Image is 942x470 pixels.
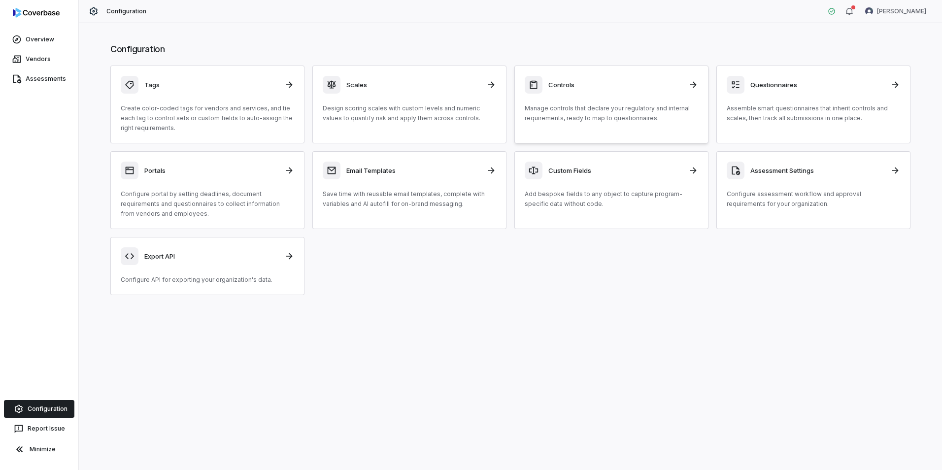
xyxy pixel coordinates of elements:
button: Report Issue [4,420,74,437]
span: Configuration [106,7,147,15]
a: Configuration [4,400,74,418]
h3: Controls [548,80,682,89]
h3: Email Templates [346,166,480,175]
span: Configuration [28,405,67,413]
span: Minimize [30,445,56,453]
a: TagsCreate color-coded tags for vendors and services, and tie each tag to control sets or custom ... [110,66,304,143]
p: Assemble smart questionnaires that inherit controls and scales, then track all submissions in one... [727,103,900,123]
h3: Export API [144,252,278,261]
h3: Assessment Settings [750,166,884,175]
p: Add bespoke fields to any object to capture program-specific data without code. [525,189,698,209]
p: Create color-coded tags for vendors and services, and tie each tag to control sets or custom fiel... [121,103,294,133]
p: Configure portal by setting deadlines, document requirements and questionnaires to collect inform... [121,189,294,219]
a: ControlsManage controls that declare your regulatory and internal requirements, ready to map to q... [514,66,708,143]
span: Vendors [26,55,51,63]
p: Configure assessment workflow and approval requirements for your organization. [727,189,900,209]
a: Export APIConfigure API for exporting your organization's data. [110,237,304,295]
h3: Portals [144,166,278,175]
p: Design scoring scales with custom levels and numeric values to quantify risk and apply them acros... [323,103,496,123]
span: [PERSON_NAME] [877,7,926,15]
a: Assessments [2,70,76,88]
h3: Scales [346,80,480,89]
button: Luke Taylor avatar[PERSON_NAME] [859,4,932,19]
p: Configure API for exporting your organization's data. [121,275,294,285]
h3: Custom Fields [548,166,682,175]
a: PortalsConfigure portal by setting deadlines, document requirements and questionnaires to collect... [110,151,304,229]
p: Save time with reusable email templates, complete with variables and AI autofill for on-brand mes... [323,189,496,209]
a: QuestionnairesAssemble smart questionnaires that inherit controls and scales, then track all subm... [716,66,910,143]
a: Custom FieldsAdd bespoke fields to any object to capture program-specific data without code. [514,151,708,229]
h1: Configuration [110,43,910,56]
button: Minimize [4,439,74,459]
img: logo-D7KZi-bG.svg [13,8,60,18]
a: Email TemplatesSave time with reusable email templates, complete with variables and AI autofill f... [312,151,506,229]
img: Luke Taylor avatar [865,7,873,15]
a: Assessment SettingsConfigure assessment workflow and approval requirements for your organization. [716,151,910,229]
span: Assessments [26,75,66,83]
a: Vendors [2,50,76,68]
a: Overview [2,31,76,48]
span: Overview [26,35,54,43]
h3: Tags [144,80,278,89]
h3: Questionnaires [750,80,884,89]
a: ScalesDesign scoring scales with custom levels and numeric values to quantify risk and apply them... [312,66,506,143]
span: Report Issue [28,425,65,433]
p: Manage controls that declare your regulatory and internal requirements, ready to map to questionn... [525,103,698,123]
